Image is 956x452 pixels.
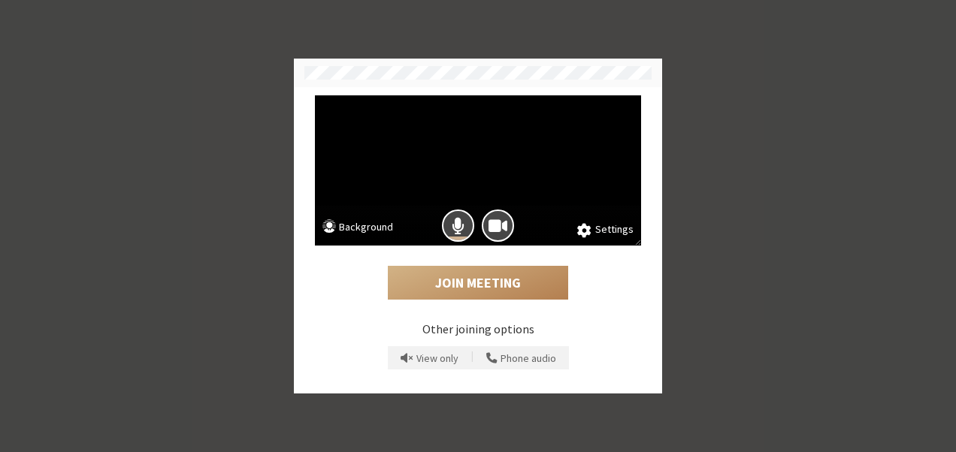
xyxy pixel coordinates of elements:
[442,209,474,242] button: Mic is on
[501,353,556,364] span: Phone audio
[388,266,568,300] button: Join Meeting
[577,221,634,238] button: Settings
[322,219,393,238] button: Background
[471,348,473,368] span: |
[481,346,561,370] button: Use your phone for mic and speaker while you view the meeting on this device.
[482,209,514,242] button: Camera is on
[315,320,641,338] p: Other joining options
[395,346,464,370] button: Prevent echo when there is already an active mic and speaker in the room.
[416,353,458,364] span: View only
